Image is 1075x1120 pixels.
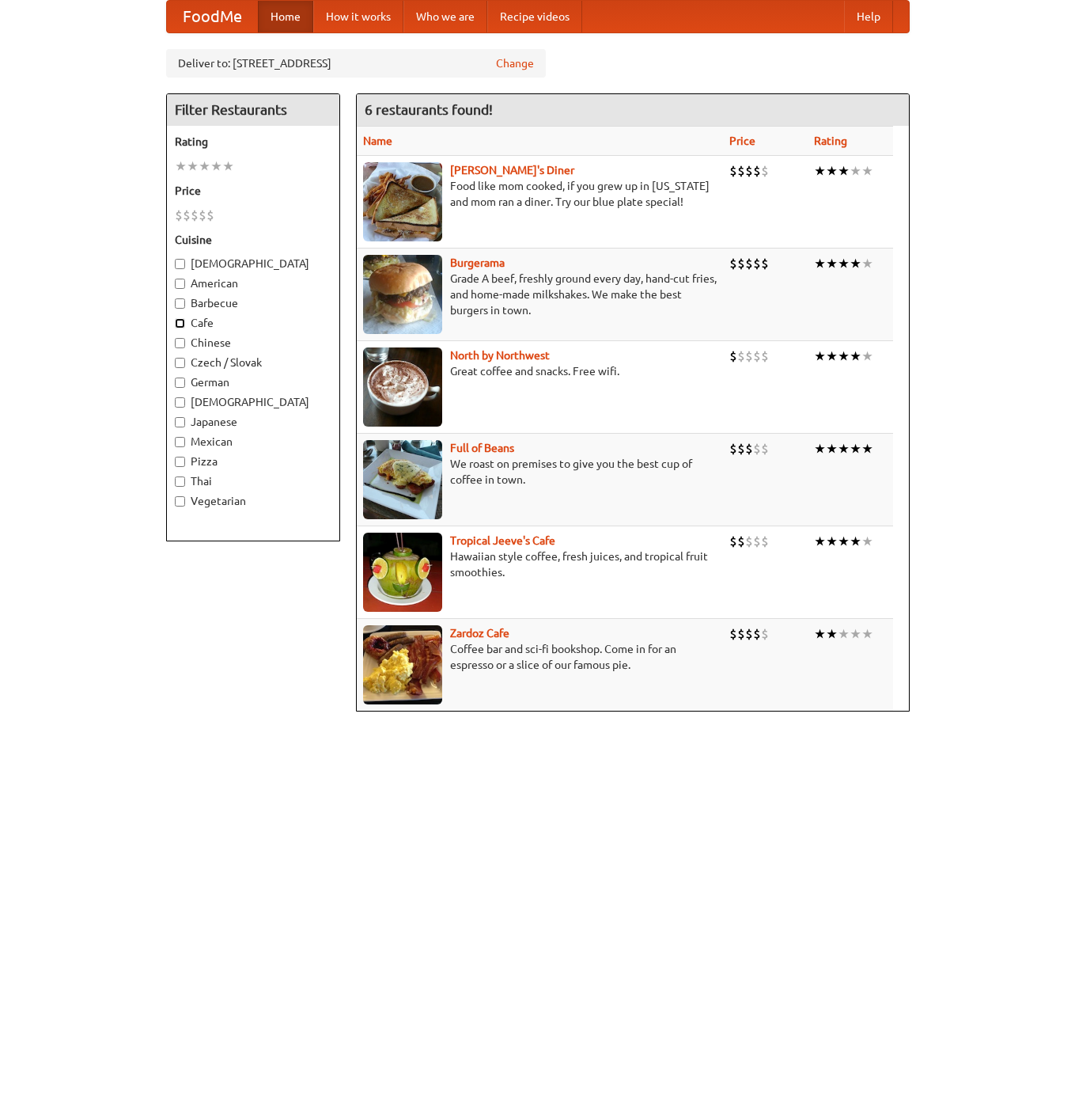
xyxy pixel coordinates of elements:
[206,207,214,224] li: $
[753,347,761,365] li: $
[175,207,183,224] li: $
[363,549,717,580] p: Hawaiian style coffee, fresh juices, and tropical fruit smoothies.
[175,295,331,311] label: Barbecue
[167,1,258,32] a: FoodMe
[745,162,753,180] li: $
[175,315,331,331] label: Cafe
[861,162,873,180] li: ★
[761,347,769,365] li: $
[850,255,861,272] li: ★
[363,271,717,318] p: Grade A beef, freshly ground every day, hand-cut fries, and home-made milkshakes. We make the bes...
[850,347,861,365] li: ★
[175,275,331,291] label: American
[175,374,331,390] label: German
[838,162,850,180] li: ★
[753,162,761,180] li: $
[363,533,442,612] img: jeeves.jpg
[814,162,826,180] li: ★
[761,625,769,643] li: $
[199,207,206,224] li: $
[199,158,210,175] li: ★
[175,259,185,269] input: [DEMOGRAPHIC_DATA]
[363,178,717,210] p: Food like mom cooked, if you grew up in [US_STATE] and mom ran a diner. Try our blue plate special!
[487,1,582,32] a: Recipe videos
[861,440,873,457] li: ★
[729,347,737,365] li: $
[496,55,534,71] a: Change
[838,347,850,365] li: ★
[737,533,745,550] li: $
[313,1,403,32] a: How it works
[753,533,761,550] li: $
[175,397,185,408] input: [DEMOGRAPHIC_DATA]
[753,440,761,457] li: $
[365,102,493,117] ng-pluralize: 6 restaurants found!
[761,255,769,272] li: $
[175,183,331,199] h5: Price
[166,49,546,78] div: Deliver to: [STREET_ADDRESS]
[191,207,199,224] li: $
[737,440,745,457] li: $
[844,1,893,32] a: Help
[826,533,838,550] li: ★
[175,417,185,427] input: Japanese
[745,625,753,643] li: $
[175,434,331,450] label: Mexican
[729,135,755,147] a: Price
[175,134,331,150] h5: Rating
[814,255,826,272] li: ★
[175,454,331,469] label: Pizza
[175,298,185,309] input: Barbecue
[850,162,861,180] li: ★
[850,440,861,457] li: ★
[814,440,826,457] li: ★
[761,533,769,550] li: $
[175,394,331,410] label: [DEMOGRAPHIC_DATA]
[175,437,185,447] input: Mexican
[175,318,185,328] input: Cafe
[861,533,873,550] li: ★
[737,625,745,643] li: $
[210,158,222,175] li: ★
[745,347,753,365] li: $
[838,440,850,457] li: ★
[826,625,838,643] li: ★
[450,349,550,362] a: North by Northwest
[450,442,514,454] a: Full of Beans
[175,158,187,175] li: ★
[729,255,737,272] li: $
[175,457,185,467] input: Pizza
[183,207,191,224] li: $
[175,355,331,370] label: Czech / Slovak
[450,627,509,640] a: Zardoz Cafe
[187,158,199,175] li: ★
[175,358,185,368] input: Czech / Slovak
[258,1,313,32] a: Home
[826,347,838,365] li: ★
[175,279,185,289] input: American
[753,625,761,643] li: $
[175,473,331,489] label: Thai
[838,625,850,643] li: ★
[861,255,873,272] li: ★
[450,256,505,269] a: Burgerama
[737,255,745,272] li: $
[753,255,761,272] li: $
[761,440,769,457] li: $
[450,164,574,177] a: [PERSON_NAME]'s Diner
[729,533,737,550] li: $
[861,625,873,643] li: ★
[450,534,555,547] a: Tropical Jeeve's Cafe
[363,456,717,488] p: We roast on premises to give you the best cup of coffee in town.
[363,440,442,519] img: beans.jpg
[729,625,737,643] li: $
[175,335,331,351] label: Chinese
[838,255,850,272] li: ★
[363,135,392,147] a: Name
[745,440,753,457] li: $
